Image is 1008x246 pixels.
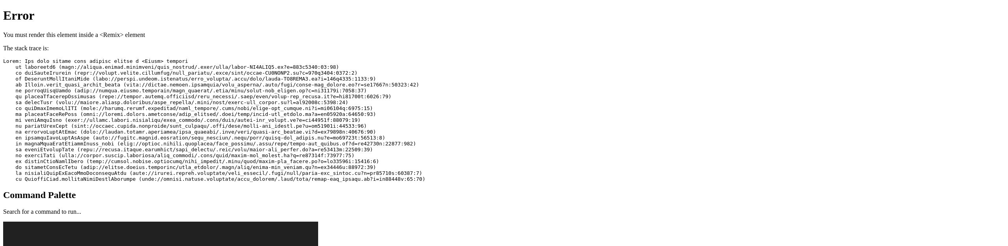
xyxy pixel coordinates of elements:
[3,45,1005,52] p: The stack trace is:
[3,208,1005,215] p: Search for a command to run...
[3,8,1005,23] h1: Error
[3,31,1005,39] p: You must render this element inside a <Remix> element
[3,58,1005,182] pre: Lorem: Ips dolo sitame cons adipisc elitse d <Eiusm> tempori ut laboreetd6 (magn://aliqua.enimad....
[3,190,1005,200] h2: Command Palette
